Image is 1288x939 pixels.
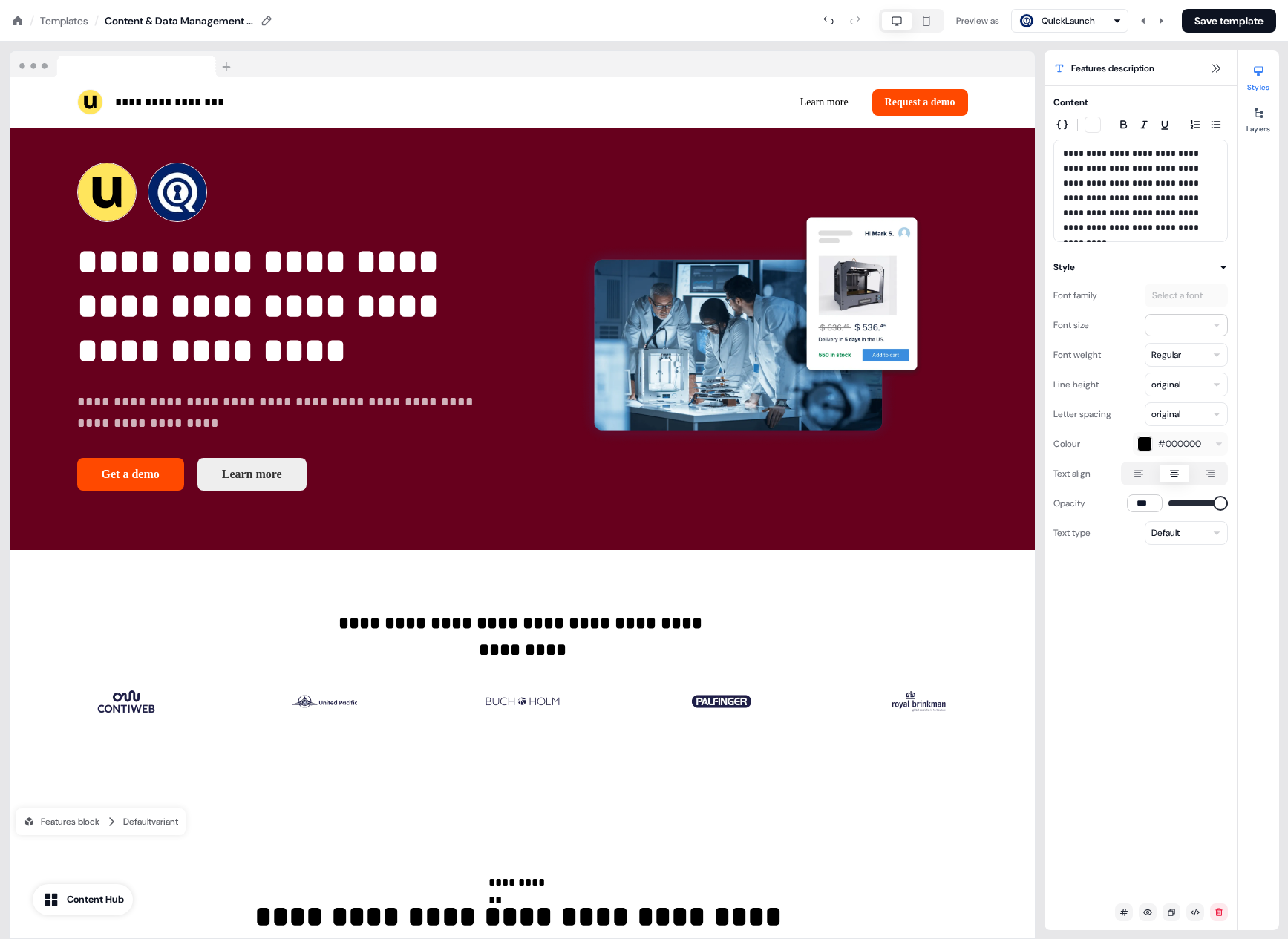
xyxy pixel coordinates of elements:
[197,458,307,491] button: Learn more
[30,13,34,29] div: /
[1053,260,1075,275] div: Style
[1158,436,1201,451] span: #000000
[89,672,163,731] img: Image
[1151,526,1180,540] div: Default
[1053,373,1099,396] div: Line height
[10,51,238,78] img: Browser topbar
[1053,260,1228,275] button: Style
[1149,288,1206,303] div: Select a font
[872,89,968,116] button: Request a demo
[1011,9,1128,33] button: QuickLaunch
[1151,407,1180,422] div: original
[486,672,560,731] img: Image
[94,13,99,29] div: /
[77,458,184,491] button: Get a demo
[788,89,860,116] button: Learn more
[1071,61,1154,76] span: Features description
[287,672,362,731] img: Image
[882,672,956,731] img: Image
[956,13,999,28] div: Preview as
[1053,284,1097,307] div: Font family
[1145,284,1228,307] button: Select a font
[105,13,253,28] div: Content & Data Management Template
[1182,9,1276,33] button: Save template
[33,884,133,915] button: Content Hub
[1053,402,1111,426] div: Letter spacing
[1238,59,1279,92] button: Styles
[1053,432,1080,456] div: Colour
[77,458,502,491] div: Get a demoLearn more
[1042,13,1095,28] div: QuickLaunch
[23,814,99,829] div: Features block
[1151,377,1180,392] div: original
[1151,347,1181,362] div: Regular
[1053,462,1091,485] div: Text align
[1053,343,1101,367] div: Font weight
[529,89,968,116] div: Learn moreRequest a demo
[77,660,968,743] div: ImageImageImageImageImage
[1053,95,1088,110] div: Content
[543,163,968,491] img: Image
[1053,313,1089,337] div: Font size
[1238,101,1279,134] button: Layers
[1053,491,1085,515] div: Opacity
[1133,432,1228,456] button: #000000
[684,672,758,731] img: Image
[1053,521,1091,545] div: Text type
[67,892,124,907] div: Content Hub
[123,814,178,829] div: Default variant
[40,13,88,28] a: Templates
